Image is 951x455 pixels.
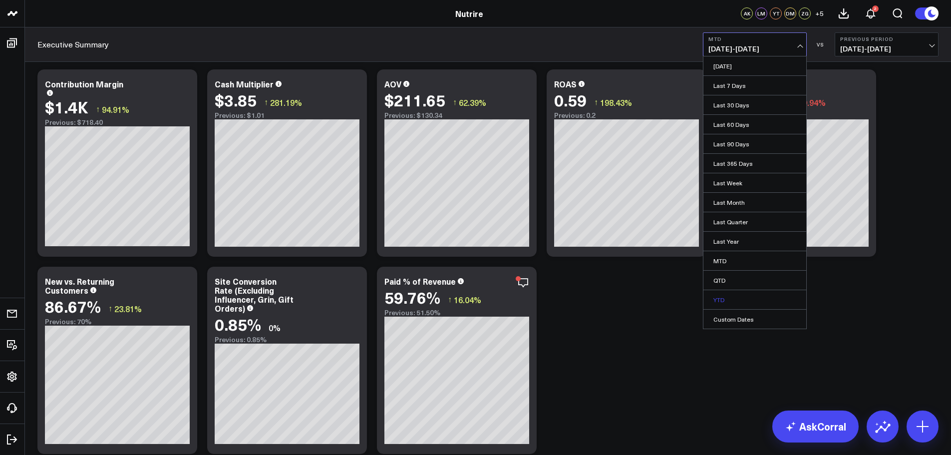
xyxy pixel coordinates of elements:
span: [DATE] - [DATE] [708,45,801,53]
div: 0.85% [215,315,261,333]
a: Last Year [703,232,806,251]
span: 16.04% [454,294,481,305]
a: Last Quarter [703,212,806,231]
div: DM [784,7,796,19]
div: Previous: $1.01 [215,111,359,119]
a: YTD [703,290,806,309]
span: 23.81% [114,303,142,314]
div: AOV [384,78,401,89]
a: Executive Summary [37,39,109,50]
div: YT [770,7,782,19]
a: QTD [703,271,806,290]
span: + 5 [815,10,824,17]
div: Previous: $718.40 [45,118,190,126]
a: Last 7 Days [703,76,806,95]
div: VS [812,41,830,47]
a: MTD [703,251,806,270]
span: 281.19% [270,97,302,108]
div: Cash Multiplier [215,78,274,89]
div: $211.65 [384,91,445,109]
span: ↑ [96,103,100,116]
div: Previous: 0.2 [554,111,699,119]
a: Nutrire [455,8,483,19]
div: $3.85 [215,91,257,109]
div: ZG [799,7,811,19]
button: MTD[DATE]-[DATE] [703,32,807,56]
span: ↑ [108,302,112,315]
span: 49.94% [798,97,826,108]
span: ↑ [453,96,457,109]
div: ROAS [554,78,577,89]
button: Previous Period[DATE]-[DATE] [835,32,939,56]
span: ↑ [594,96,598,109]
span: 198.43% [600,97,632,108]
div: 0% [269,322,281,333]
a: Last 60 Days [703,115,806,134]
div: Previous: 70% [45,318,190,326]
a: Last Month [703,193,806,212]
div: 59.76% [384,288,440,306]
span: ↑ [264,96,268,109]
a: AskCorral [772,411,859,443]
div: LM [755,7,767,19]
a: [DATE] [703,56,806,75]
b: MTD [708,36,801,42]
div: Previous: 0.85% [215,336,359,344]
span: 62.39% [459,97,486,108]
div: 2 [872,5,879,12]
span: [DATE] - [DATE] [840,45,933,53]
button: +5 [813,7,825,19]
div: Paid % of Revenue [384,276,456,287]
a: Last 90 Days [703,134,806,153]
div: AK [741,7,753,19]
div: New vs. Returning Customers [45,276,114,296]
a: Last Week [703,173,806,192]
a: Last 30 Days [703,95,806,114]
a: Custom Dates [703,310,806,329]
a: Last 365 Days [703,154,806,173]
div: Previous: $130.34 [384,111,529,119]
div: 0.59 [554,91,587,109]
b: Previous Period [840,36,933,42]
span: ↑ [448,293,452,306]
div: Previous: 51.50% [384,309,529,317]
div: Contribution Margin [45,78,123,89]
div: $1.4K [45,98,88,116]
div: Site Conversion Rate (Excluding Influencer, Grin, Gift Orders) [215,276,294,314]
div: 86.67% [45,297,101,315]
span: 94.91% [102,104,129,115]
